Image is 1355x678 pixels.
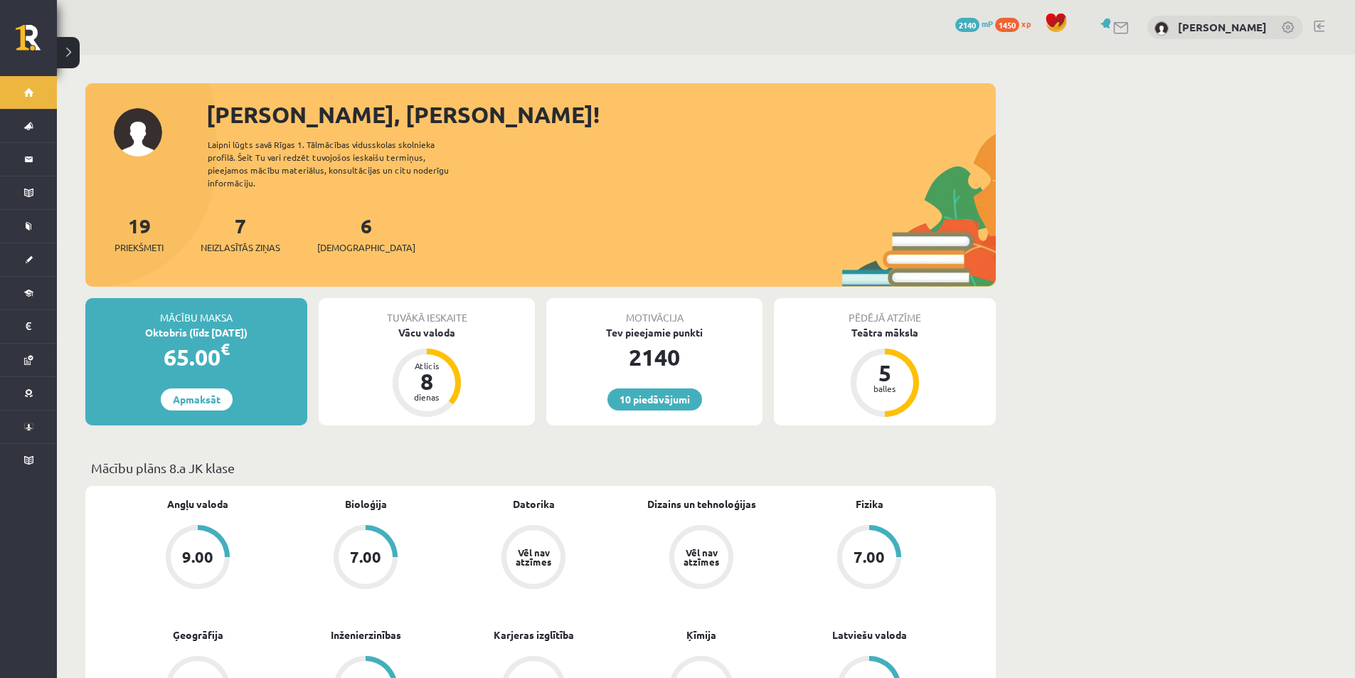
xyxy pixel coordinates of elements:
div: 65.00 [85,340,307,374]
a: Vēl nav atzīmes [450,525,617,592]
div: Teātra māksla [774,325,996,340]
div: Tev pieejamie punkti [546,325,762,340]
a: Vēl nav atzīmes [617,525,785,592]
a: 6[DEMOGRAPHIC_DATA] [317,213,415,255]
div: Pēdējā atzīme [774,298,996,325]
a: Bioloģija [345,497,387,512]
a: Latviešu valoda [832,627,907,642]
div: Mācību maksa [85,298,307,325]
div: Vēl nav atzīmes [514,548,553,566]
a: 7.00 [282,525,450,592]
a: Ģeogrāfija [173,627,223,642]
a: [PERSON_NAME] [1178,20,1267,34]
div: Tuvākā ieskaite [319,298,535,325]
a: 7.00 [785,525,953,592]
a: Apmaksāt [161,388,233,410]
span: Neizlasītās ziņas [201,240,280,255]
div: [PERSON_NAME], [PERSON_NAME]! [206,97,996,132]
a: 7Neizlasītās ziņas [201,213,280,255]
a: Vācu valoda Atlicis 8 dienas [319,325,535,419]
span: Priekšmeti [115,240,164,255]
div: Vācu valoda [319,325,535,340]
span: mP [982,18,993,29]
div: 5 [864,361,906,384]
span: 2140 [955,18,979,32]
a: Karjeras izglītība [494,627,574,642]
a: Rīgas 1. Tālmācības vidusskola [16,25,57,60]
a: Inženierzinības [331,627,401,642]
div: Laipni lūgts savā Rīgas 1. Tālmācības vidusskolas skolnieka profilā. Šeit Tu vari redzēt tuvojošo... [208,138,474,189]
div: 7.00 [350,549,381,565]
a: 10 piedāvājumi [607,388,702,410]
div: 9.00 [182,549,213,565]
div: dienas [405,393,448,401]
div: 7.00 [854,549,885,565]
div: Motivācija [546,298,762,325]
a: Datorika [513,497,555,512]
span: [DEMOGRAPHIC_DATA] [317,240,415,255]
a: Dizains un tehnoloģijas [647,497,756,512]
div: 2140 [546,340,762,374]
a: Teātra māksla 5 balles [774,325,996,419]
p: Mācību plāns 8.a JK klase [91,458,990,477]
div: balles [864,384,906,393]
a: 1450 xp [995,18,1038,29]
a: Fizika [856,497,883,512]
div: Atlicis [405,361,448,370]
a: Angļu valoda [167,497,228,512]
span: € [220,339,230,359]
a: Ķīmija [686,627,716,642]
div: 8 [405,370,448,393]
a: 2140 mP [955,18,993,29]
img: Eduards Mārcis Ulmanis [1154,21,1169,36]
span: 1450 [995,18,1019,32]
div: Oktobris (līdz [DATE]) [85,325,307,340]
span: xp [1021,18,1031,29]
a: 9.00 [114,525,282,592]
a: 19Priekšmeti [115,213,164,255]
div: Vēl nav atzīmes [681,548,721,566]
